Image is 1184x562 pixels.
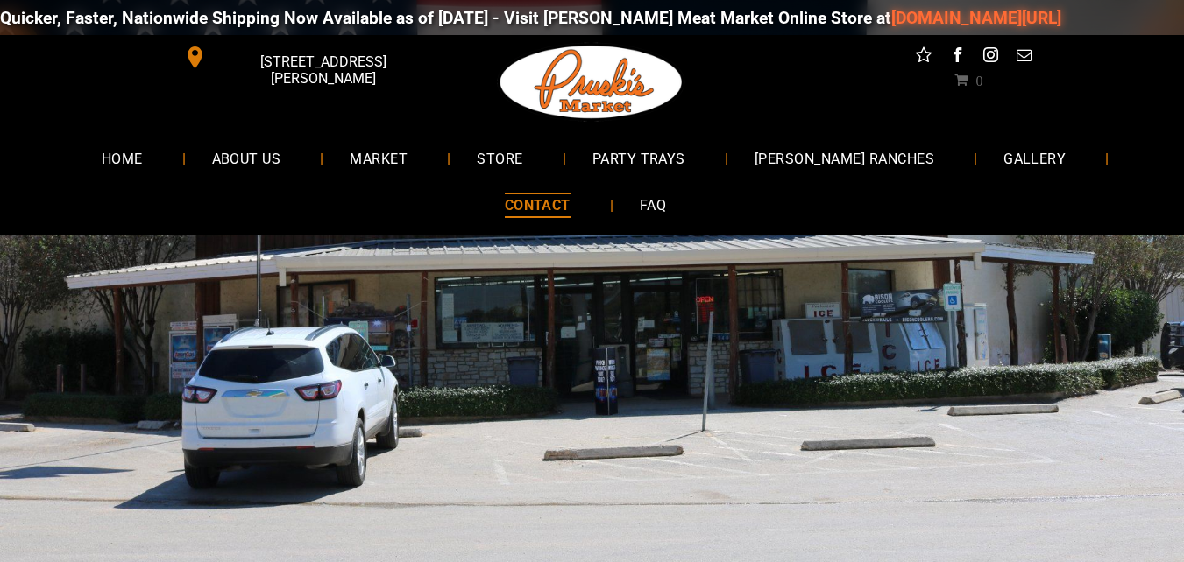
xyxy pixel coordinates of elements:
a: MARKET [323,135,434,181]
a: FAQ [613,182,692,228]
a: facebook [946,44,968,71]
a: instagram [979,44,1002,71]
img: Pruski-s+Market+HQ+Logo2-259w.png [497,35,686,130]
a: [STREET_ADDRESS][PERSON_NAME] [172,44,440,71]
a: GALLERY [977,135,1092,181]
a: STORE [450,135,549,181]
a: ABOUT US [186,135,308,181]
a: email [1012,44,1035,71]
span: [STREET_ADDRESS][PERSON_NAME] [209,45,436,95]
a: HOME [75,135,169,181]
a: Social network [912,44,935,71]
a: CONTACT [479,182,597,228]
a: PARTY TRAYS [566,135,712,181]
a: [PERSON_NAME] RANCHES [728,135,961,181]
span: 0 [975,73,982,87]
